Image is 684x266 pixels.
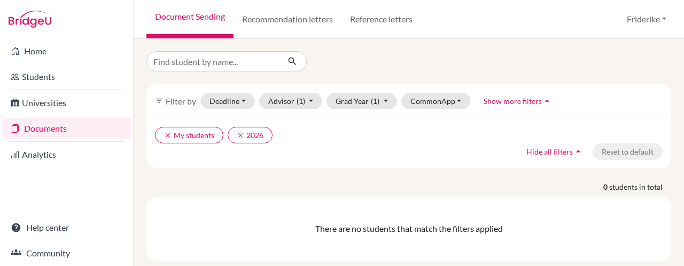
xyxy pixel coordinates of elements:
[2,41,131,62] a: Home
[622,9,671,29] button: Friderike
[2,243,131,264] a: Community
[542,95,553,106] i: arrow_drop_up
[2,92,131,114] a: Universities
[9,11,51,28] img: Bridge-U
[526,147,573,156] span: Hide all filters
[401,93,471,109] button: CommonApp
[517,143,593,160] button: Hide all filtersarrow_drop_up
[155,96,164,105] i: filter_list
[151,222,667,235] div: There are no students that match the filters applied
[237,132,244,139] i: clear
[593,143,663,160] button: Reset to default
[297,96,305,106] span: (1)
[2,118,131,139] a: Documents
[327,93,397,109] button: Grad Year(1)
[609,181,671,192] span: students in total
[166,96,196,106] span: Filter by
[155,127,223,143] button: clearMy students
[164,132,172,139] i: clear
[259,93,323,109] button: Advisor(1)
[573,146,584,157] i: arrow_drop_up
[146,51,279,71] input: Find student by name...
[475,93,562,109] button: Show more filtersarrow_drop_up
[200,93,255,109] button: Deadline
[603,181,609,192] strong: 0
[371,96,379,106] span: (1)
[2,217,131,238] a: Help center
[2,66,131,87] a: Students
[484,96,542,106] span: Show more filters
[228,127,273,143] button: clear2026
[2,144,131,165] a: Analytics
